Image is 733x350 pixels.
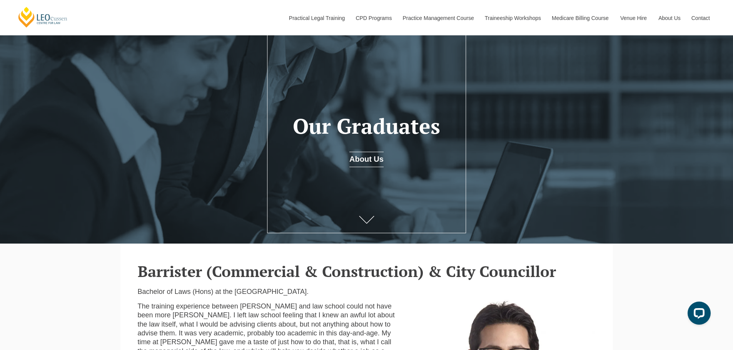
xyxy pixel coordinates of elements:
[614,2,653,35] a: Venue Hire
[653,2,686,35] a: About Us
[17,6,68,28] a: [PERSON_NAME] Centre for Law
[279,114,454,138] h1: Our Graduates
[479,2,546,35] a: Traineeship Workshops
[350,2,397,35] a: CPD Programs
[138,263,596,280] h2: Barrister (Commercial & Construction) & City Councillor
[397,2,479,35] a: Practice Management Course
[138,287,400,296] p: Bachelor of Laws (Hons) at the [GEOGRAPHIC_DATA].
[546,2,614,35] a: Medicare Billing Course
[681,299,714,331] iframe: LiveChat chat widget
[686,2,716,35] a: Contact
[283,2,350,35] a: Practical Legal Training
[349,152,384,167] a: About Us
